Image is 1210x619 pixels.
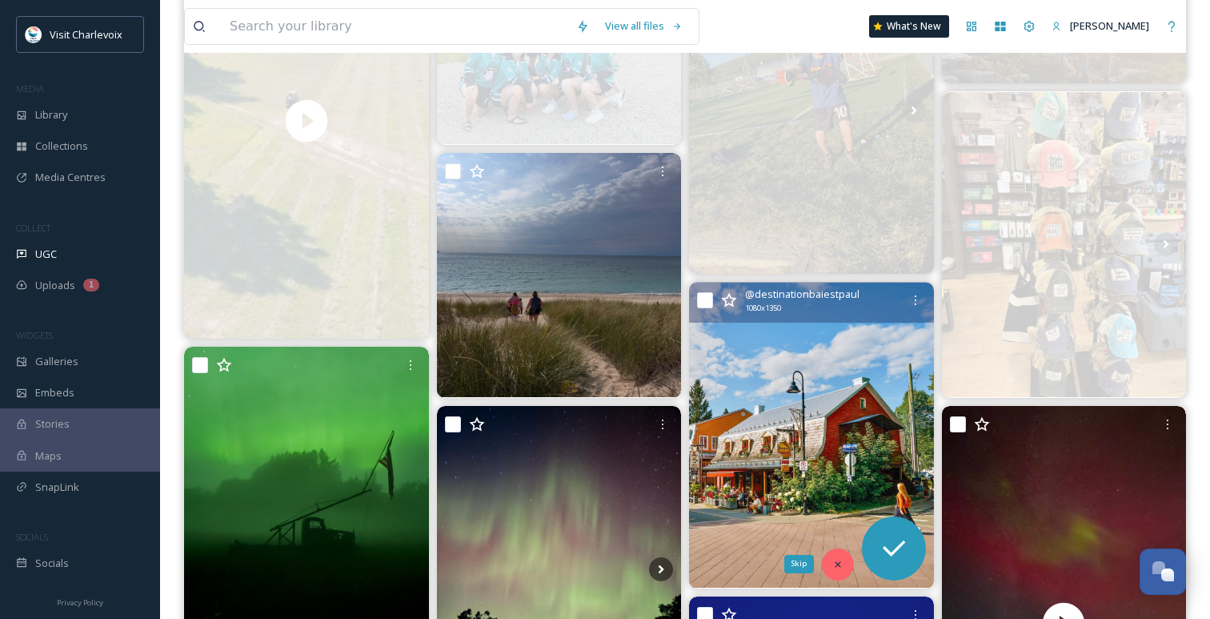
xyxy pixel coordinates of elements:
[942,92,1187,398] img: Good afternoon, Petoskey! Don’t forget to stop in and check out the new season’s arrivals!☀️✨ 📍Gi...
[26,26,42,42] img: Visit-Charlevoix_Logo.jpg
[745,303,781,314] span: 1080 x 1350
[35,107,67,123] span: Library
[35,556,69,571] span: Socials
[35,139,88,154] span: Collections
[35,354,78,369] span: Galleries
[50,27,122,42] span: Visit Charlevoix
[35,278,75,293] span: Uploads
[1140,549,1186,595] button: Open Chat
[57,597,103,608] span: Privacy Policy
[35,385,74,400] span: Embeds
[597,10,691,42] a: View all files
[16,222,50,234] span: COLLECT
[784,555,814,573] div: Skip
[16,329,53,341] span: WIDGETS
[689,283,934,589] img: fraicheursetsaveurs, un petit coin de bonheur où les souvenirs d’enfance se mêlent aux saveurs d’...
[16,531,48,543] span: SOCIALS
[35,170,106,185] span: Media Centres
[437,153,682,398] img: Hike & Yoga this Tuesday 4:00 PM Meet at the McSauba Dunes parking lot, then we’ll wander the tra...
[35,480,79,495] span: SnapLink
[83,279,99,291] div: 1
[57,592,103,611] a: Privacy Policy
[35,416,70,432] span: Stories
[1070,18,1149,33] span: [PERSON_NAME]
[35,247,57,262] span: UGC
[869,15,949,38] a: What's New
[16,82,44,94] span: MEDIA
[1044,10,1157,42] a: [PERSON_NAME]
[745,287,859,302] span: @ destinationbaiestpaul
[35,448,62,464] span: Maps
[222,9,568,44] input: Search your library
